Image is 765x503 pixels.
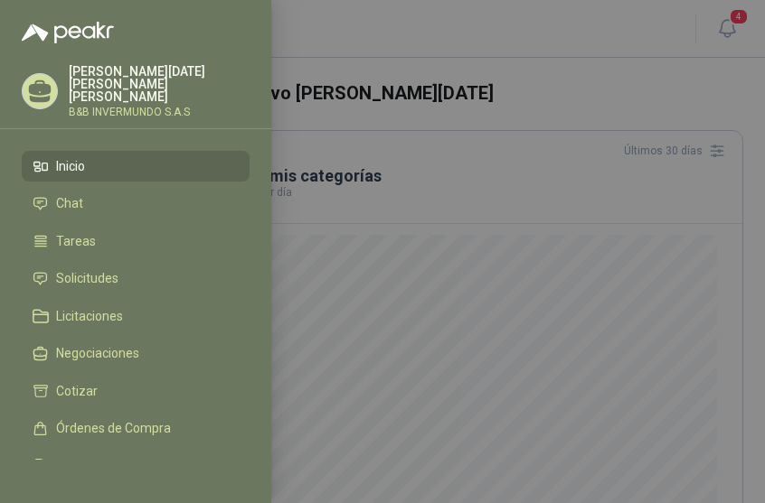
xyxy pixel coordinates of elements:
span: Chat [56,196,83,210]
span: Licitaciones [56,309,123,323]
a: Inicio [22,151,250,182]
span: Cotizar [56,384,98,398]
span: Negociaciones [56,346,139,360]
a: Remisiones [22,451,250,481]
span: Tareas [56,234,96,248]
a: Cotizar [22,376,250,406]
a: Negociaciones [22,339,250,369]
a: Tareas [22,226,250,256]
a: Solicitudes [22,264,250,294]
a: Chat [22,189,250,219]
span: Órdenes de Compra [56,421,171,435]
img: Logo peakr [22,22,114,43]
p: B&B INVERMUNDO S.A.S [69,107,250,117]
span: Remisiones [56,459,123,473]
span: Inicio [56,159,85,173]
a: Órdenes de Compra [22,414,250,444]
a: Licitaciones [22,301,250,331]
p: [PERSON_NAME][DATE] [PERSON_NAME] [PERSON_NAME] [69,65,250,103]
span: Solicitudes [56,271,118,285]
